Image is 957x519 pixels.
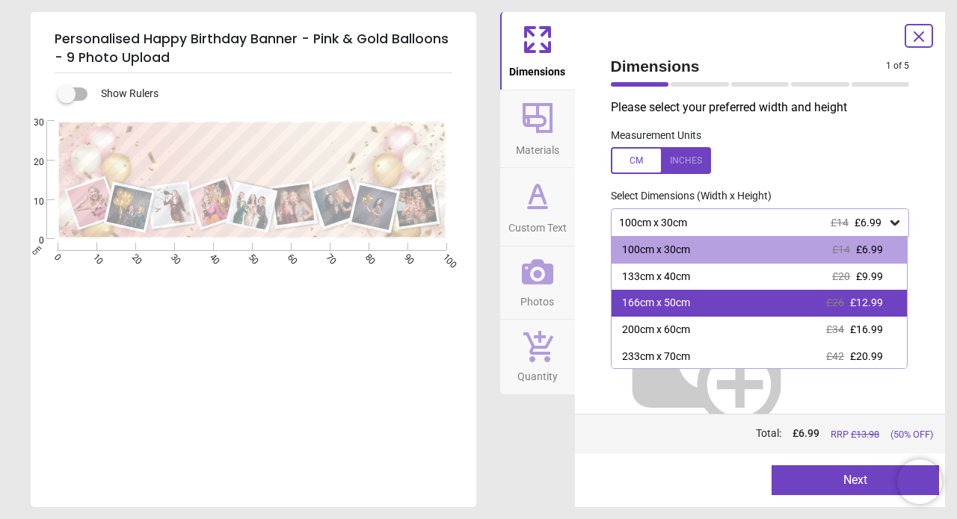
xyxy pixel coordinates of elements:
span: 30 [16,116,44,129]
span: 20 [16,156,44,169]
p: Please select your preferred width and height [611,99,922,116]
div: Show Rulers [67,85,476,103]
div: Total: [609,426,934,441]
label: Measurement Units [611,128,701,143]
button: Materials [500,90,575,168]
button: Quantity [500,320,575,394]
span: Dimensions [611,55,887,77]
span: £34 [826,323,844,335]
button: Custom Text [500,168,575,246]
span: Photos [520,288,554,310]
span: £ 13.98 [851,429,879,440]
span: £14 [832,243,850,255]
button: Dimensions [500,12,575,90]
span: 0 [16,234,44,247]
span: Custom Text [508,214,567,236]
span: £14 [831,217,849,229]
span: Materials [516,136,559,158]
span: £16.99 [850,323,883,335]
span: £20.99 [850,350,883,362]
div: 133cm x 40cm [622,270,690,285]
span: 10 [16,196,44,208]
button: Photos [500,246,575,320]
span: £ [793,426,819,441]
label: Select Dimensions (Width x Height) [599,189,772,204]
span: £6.99 [856,243,883,255]
div: 100cm x 30cm [622,243,690,258]
div: 200cm x 60cm [622,323,690,338]
span: RRP [831,428,879,441]
button: Next [772,465,939,495]
div: 166cm x 50cm [622,296,690,311]
span: 6.99 [798,427,819,439]
iframe: Brevo live chat [897,459,942,504]
span: cm [29,243,43,257]
div: 233cm x 70cm [622,349,690,364]
span: 1 of 5 [886,60,909,72]
span: Dimensions [509,58,565,80]
span: £26 [826,296,844,308]
span: £6.99 [855,217,881,229]
div: 100cm x 30cm [618,217,888,229]
span: £20 [832,270,850,282]
span: Quantity [517,362,558,385]
h5: Personalised Happy Birthday Banner - Pink & Gold Balloons - 9 Photo Upload [55,24,452,73]
span: £42 [826,350,844,362]
span: £12.99 [850,296,883,308]
span: (50% OFF) [890,428,933,441]
span: £9.99 [856,270,883,282]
